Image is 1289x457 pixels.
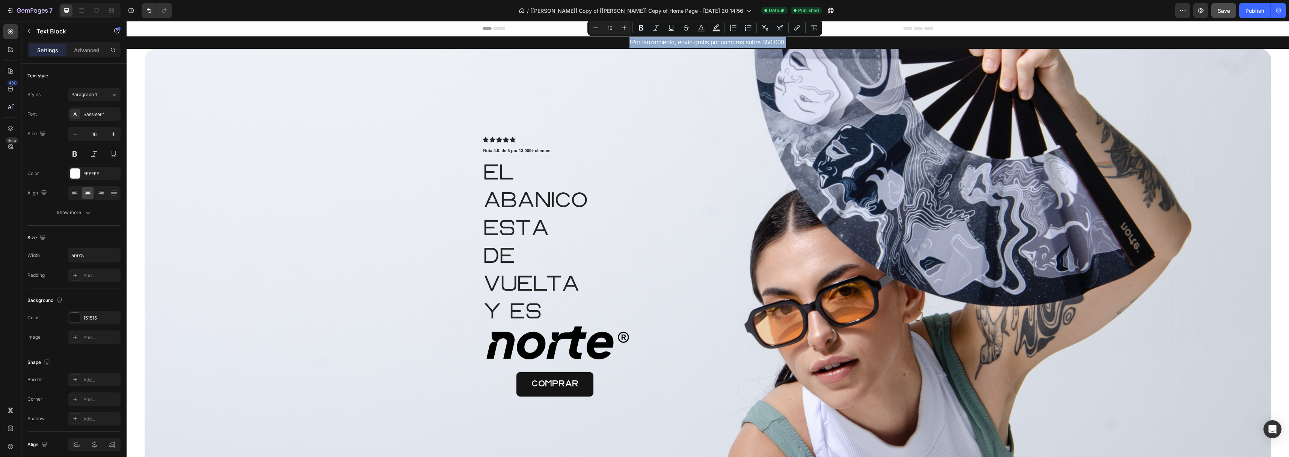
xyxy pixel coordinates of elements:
[83,416,119,422] div: Add...
[356,295,506,351] img: gempages_573587779590554692-985340ae-e02e-4131-ac54-86fde99bdbea.png
[587,20,822,36] div: Editor contextual toolbar
[27,188,48,198] div: Align
[83,377,119,383] div: Add...
[83,170,119,177] div: FFFFFF
[49,6,53,15] p: 7
[74,46,100,54] p: Advanced
[27,357,51,368] div: Shape
[57,209,92,216] div: Show more
[405,356,452,371] p: COMPRAR
[1218,8,1230,14] span: Save
[127,21,1289,457] iframe: Design area
[68,249,120,262] input: Auto
[71,91,97,98] span: Paragraph 1
[27,334,41,341] div: Image
[68,88,121,101] button: Paragraph 1
[27,170,39,177] div: Color
[357,127,425,132] span: Nota 4.9. de 5 por 13,000+ clientes.
[390,351,467,376] button: <p>COMPRAR</p>
[27,129,47,139] div: Size
[798,7,819,14] span: Published
[1245,7,1264,15] div: Publish
[769,7,785,14] span: Default
[356,138,807,306] h2: EL ABANICo ESTa DE VUELTA Y ES
[530,7,743,15] span: [[PERSON_NAME]] Copy of [[PERSON_NAME]] Copy of Home Page - [DATE] 20:14:56
[83,396,119,403] div: Add...
[27,252,40,259] div: Width
[83,315,119,321] div: 151515
[83,272,119,279] div: Add...
[27,396,42,403] div: Corner
[142,3,172,18] div: Undo/Redo
[27,72,48,79] div: Text style
[1239,3,1271,18] button: Publish
[27,376,42,383] div: Border
[27,272,45,279] div: Padding
[27,415,45,422] div: Shadow
[83,111,119,118] div: Sans-serif
[3,3,56,18] button: 7
[27,296,64,306] div: Background
[27,440,49,450] div: Align
[83,334,119,341] div: Add...
[1211,3,1236,18] button: Save
[27,233,47,243] div: Size
[27,314,39,321] div: Color
[527,7,529,15] span: /
[27,206,121,219] button: Show more
[27,91,41,98] div: Styles
[27,111,37,118] div: Font
[6,137,18,143] div: Beta
[7,80,18,86] div: 450
[1263,420,1281,438] div: Open Intercom Messenger
[37,46,58,54] p: Settings
[36,27,100,36] p: Text Block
